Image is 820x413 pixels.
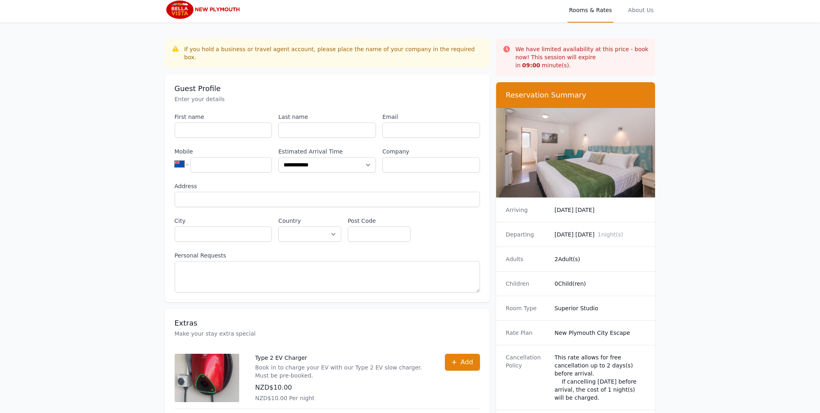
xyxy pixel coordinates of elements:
dd: 2 Adult(s) [555,255,646,263]
label: Country [278,217,341,225]
dd: [DATE] [DATE] [555,206,646,214]
dd: [DATE] [DATE] [555,230,646,239]
label: Last name [278,113,376,121]
p: Book in to charge your EV with our Type 2 EV slow charger. Must be pre-booked. [255,363,429,380]
dd: Superior Studio [555,304,646,312]
strong: 09 : 00 [522,62,540,68]
dt: Room Type [506,304,548,312]
dt: Departing [506,230,548,239]
label: Company [382,147,480,156]
dt: Rate Plan [506,329,548,337]
div: If you hold a business or travel agent account, please place the name of your company in the requ... [184,45,483,61]
dt: Arriving [506,206,548,214]
dd: 0 Child(ren) [555,280,646,288]
p: NZD$10.00 Per night [255,394,429,402]
dt: Cancellation Policy [506,353,548,402]
p: NZD$10.00 [255,383,429,392]
button: Add [445,354,480,371]
p: We have limited availability at this price - book now! This session will expire in minute(s). [515,45,649,69]
p: Type 2 EV Charger [255,354,429,362]
dt: Children [506,280,548,288]
img: Type 2 EV Charger [175,354,239,402]
p: Enter your details [175,95,480,103]
label: Email [382,113,480,121]
span: Add [461,357,473,367]
label: Post Code [348,217,411,225]
h3: Reservation Summary [506,90,646,100]
h3: Guest Profile [175,84,480,93]
label: City [175,217,272,225]
div: This rate allows for free cancellation up to 2 days(s) before arrival. If cancelling [DATE] befor... [555,353,646,402]
label: Estimated Arrival Time [278,147,376,156]
label: Personal Requests [175,251,480,259]
dt: Adults [506,255,548,263]
label: First name [175,113,272,121]
dd: New Plymouth City Escape [555,329,646,337]
label: Mobile [175,147,272,156]
label: Address [175,182,480,190]
span: 1 night(s) [598,231,623,238]
img: Superior Studio [496,108,655,197]
p: Make your stay extra special [175,330,480,338]
h3: Extras [175,318,480,328]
